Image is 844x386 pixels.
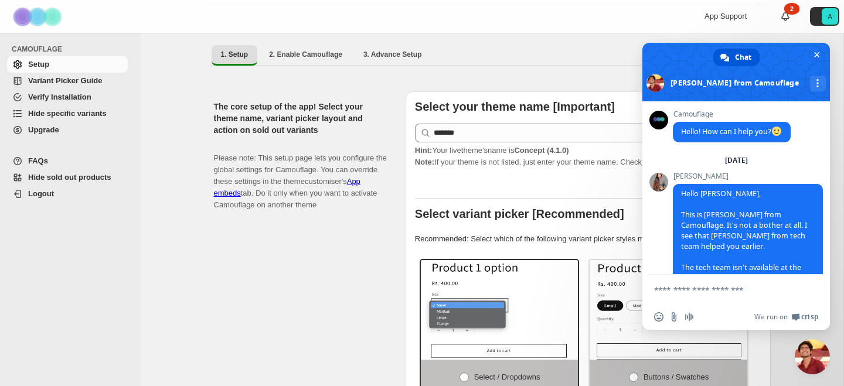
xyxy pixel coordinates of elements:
img: Camouflage [9,1,68,33]
span: Upgrade [28,125,59,134]
span: Camouflage [673,110,791,118]
a: Verify Installation [7,89,128,105]
img: Select / Dropdowns [421,260,578,360]
a: Hide specific variants [7,105,128,122]
p: Please note: This setup page lets you configure the global settings for Camouflage. You can overr... [214,141,387,211]
p: If your theme is not listed, just enter your theme name. Check to find your theme name. [415,145,761,168]
span: [PERSON_NAME] [673,172,823,180]
span: Close chat [811,49,823,61]
img: Buttons / Swatches [590,260,747,360]
span: Insert an emoji [654,312,663,322]
span: Hide specific variants [28,109,107,118]
span: Logout [28,189,54,198]
span: Hello [PERSON_NAME], This is [PERSON_NAME] from Camouflage. It's not a bother at all. I see that ... [681,189,811,304]
span: 2. Enable Camouflage [269,50,342,59]
span: FAQs [28,156,48,165]
a: Variant Picker Guide [7,73,128,89]
text: A [828,13,832,20]
span: Hide sold out products [28,173,111,182]
span: Audio message [685,312,694,322]
div: Chat [713,49,760,66]
span: Crisp [801,312,818,322]
strong: Concept (4.1.0) [514,146,569,155]
strong: Note: [415,158,434,166]
span: Your live theme's name is [415,146,569,155]
a: Hide sold out products [7,169,128,186]
span: Avatar with initials A [822,8,838,25]
span: We run on [754,312,788,322]
span: CAMOUFLAGE [12,45,132,54]
b: Select your theme name [Important] [415,100,615,113]
span: Buttons / Swatches [644,373,709,381]
a: FAQs [7,153,128,169]
strong: Hint: [415,146,433,155]
p: Recommended: Select which of the following variant picker styles match your theme. [415,233,761,245]
div: [DATE] [725,157,748,164]
a: Upgrade [7,122,128,138]
div: 2 [784,3,799,15]
div: More channels [810,76,826,91]
span: Verify Installation [28,93,91,101]
span: App Support [705,12,747,21]
textarea: Compose your message... [654,285,792,295]
span: Setup [28,60,49,69]
a: We run onCrisp [754,312,818,322]
a: 2 [780,11,791,22]
div: Close chat [795,339,830,374]
a: Setup [7,56,128,73]
span: Hello! How can I help you? [681,127,782,136]
b: Select variant picker [Recommended] [415,207,624,220]
span: 3. Advance Setup [363,50,422,59]
span: 1. Setup [221,50,249,59]
h2: The core setup of the app! Select your theme name, variant picker layout and action on sold out v... [214,101,387,136]
span: Variant Picker Guide [28,76,102,85]
button: Avatar with initials A [810,7,839,26]
span: Select / Dropdowns [474,373,540,381]
span: Send a file [669,312,679,322]
span: Chat [735,49,751,66]
a: Logout [7,186,128,202]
